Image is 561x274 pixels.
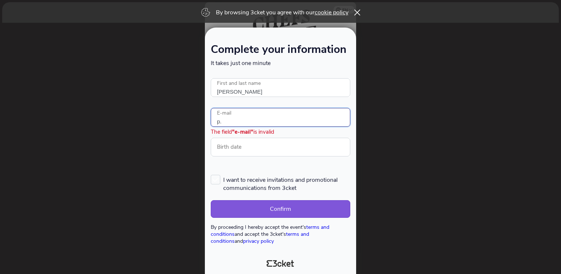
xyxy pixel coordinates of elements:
[211,231,309,245] a: terms and conditions
[211,78,267,89] label: First and last name
[315,8,348,17] a: cookie policy
[211,224,329,238] a: terms and conditions
[211,59,350,67] p: It takes just one minute
[211,78,350,97] input: First and last name
[211,128,274,136] div: The field is invalid
[216,8,348,17] p: By browsing 3cket you agree with our
[232,128,253,136] b: "e-mail"
[211,108,350,127] input: E-mail
[211,200,350,218] button: Confirm
[211,44,350,59] h1: Complete your information
[223,175,350,192] span: I want to receive invitations and promotional communications from 3cket
[211,224,350,245] p: By proceeding I hereby accept the event's and accept the 3cket's and
[243,238,274,245] a: privacy policy
[211,138,350,156] input: Birth date
[211,108,238,119] label: E-mail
